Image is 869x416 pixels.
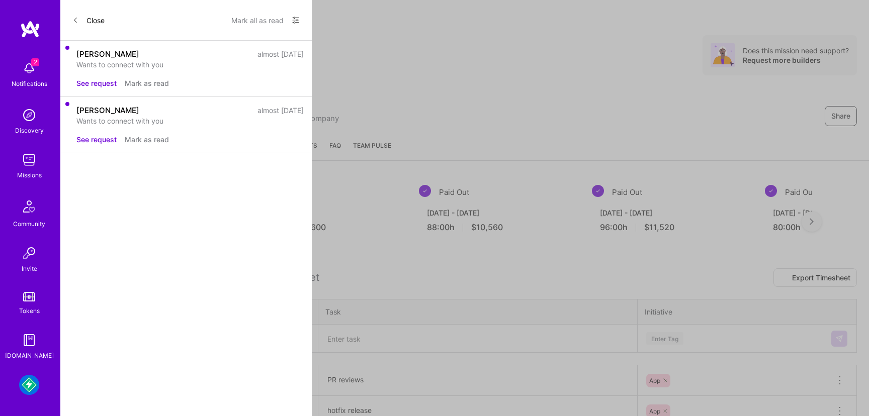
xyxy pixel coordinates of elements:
[125,78,169,88] button: Mark as read
[15,125,44,136] div: Discovery
[72,12,105,28] button: Close
[17,170,42,180] div: Missions
[76,59,304,70] div: Wants to connect with you
[19,150,39,170] img: teamwork
[231,12,284,28] button: Mark all as read
[257,49,304,59] div: almost [DATE]
[23,292,35,301] img: tokens
[76,105,139,116] div: [PERSON_NAME]
[19,105,39,125] img: discovery
[17,375,42,395] a: Mudflap: Fintech for Trucking
[5,350,54,361] div: [DOMAIN_NAME]
[13,219,45,229] div: Community
[19,243,39,263] img: Invite
[20,20,40,38] img: logo
[31,58,39,66] span: 2
[12,78,47,89] div: Notifications
[76,78,117,88] button: See request
[19,375,39,395] img: Mudflap: Fintech for Trucking
[19,58,39,78] img: bell
[257,105,304,116] div: almost [DATE]
[76,116,304,126] div: Wants to connect with you
[125,134,169,145] button: Mark as read
[17,194,41,219] img: Community
[19,305,40,316] div: Tokens
[22,263,37,274] div: Invite
[76,49,139,59] div: [PERSON_NAME]
[19,330,39,350] img: guide book
[76,134,117,145] button: See request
